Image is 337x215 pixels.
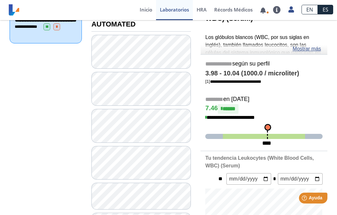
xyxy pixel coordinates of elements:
[205,96,323,103] h5: en [DATE]
[278,173,323,184] input: mm/dd/yyyy
[302,5,318,14] a: EN
[205,155,314,168] b: Tu tendencia Leukocytes (White Blood Cells, WBC) (Serum)
[280,190,330,208] iframe: Help widget launcher
[197,6,207,13] span: HRA
[205,60,323,68] h5: según su perfil
[226,173,271,184] input: mm/dd/yyyy
[293,45,321,53] a: Mostrar más
[205,70,323,77] h4: 3.98 - 10.04 (1000.0 / microliter)
[205,79,261,84] a: [1]
[205,34,323,171] p: Los glóbulos blancos (WBC, por sus siglas en inglés), también llamados leucocitos, son las célula...
[318,5,333,14] a: ES
[91,12,146,28] b: CBC WITH DIFF: AUTOMATED
[205,104,323,114] h4: 7.46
